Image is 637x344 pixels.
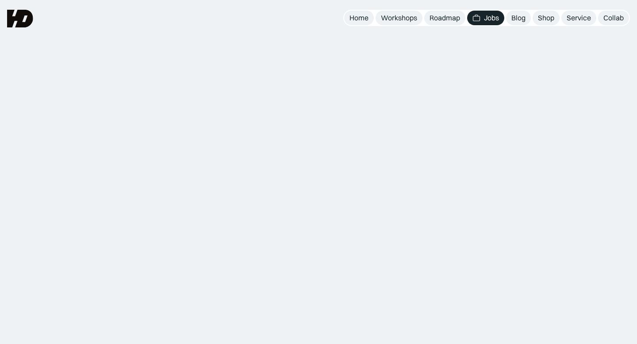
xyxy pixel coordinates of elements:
[344,11,374,25] a: Home
[484,13,499,23] div: Jobs
[430,13,460,23] div: Roadmap
[424,11,465,25] a: Roadmap
[533,11,560,25] a: Shop
[506,11,531,25] a: Blog
[567,13,591,23] div: Service
[603,13,624,23] div: Collab
[467,11,504,25] a: Jobs
[349,13,368,23] div: Home
[376,11,422,25] a: Workshops
[598,11,629,25] a: Collab
[538,13,554,23] div: Shop
[381,13,417,23] div: Workshops
[511,13,526,23] div: Blog
[561,11,596,25] a: Service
